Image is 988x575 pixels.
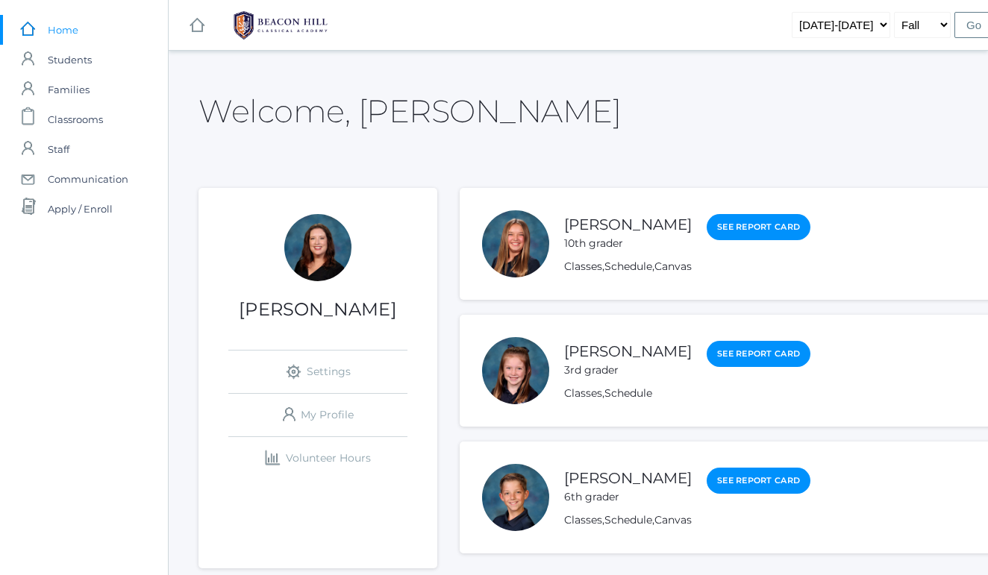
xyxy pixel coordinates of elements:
[482,337,549,404] div: Fiona Watters
[564,489,692,505] div: 6th grader
[228,437,407,480] a: Volunteer Hours
[564,236,692,251] div: 10th grader
[564,512,810,528] div: , ,
[198,94,621,128] h2: Welcome, [PERSON_NAME]
[707,468,810,494] a: See Report Card
[564,342,692,360] a: [PERSON_NAME]
[48,75,90,104] span: Families
[654,260,692,273] a: Canvas
[654,513,692,527] a: Canvas
[564,386,602,400] a: Classes
[228,394,407,436] a: My Profile
[482,464,549,531] div: Ian Watters
[564,259,810,274] div: , ,
[48,164,128,194] span: Communication
[564,260,602,273] a: Classes
[564,386,810,401] div: ,
[228,351,407,393] a: Settings
[604,260,652,273] a: Schedule
[564,362,692,378] div: 3rd grader
[48,134,69,164] span: Staff
[48,194,113,224] span: Apply / Enroll
[48,15,78,45] span: Home
[48,104,103,134] span: Classrooms
[284,214,351,281] div: Katie Watters
[564,513,602,527] a: Classes
[564,216,692,233] a: [PERSON_NAME]
[48,45,92,75] span: Students
[707,341,810,367] a: See Report Card
[604,386,652,400] a: Schedule
[198,300,437,319] h1: [PERSON_NAME]
[604,513,652,527] a: Schedule
[707,214,810,240] a: See Report Card
[482,210,549,277] div: Abigail Watters
[225,7,337,44] img: 1_BHCALogos-05.png
[564,469,692,487] a: [PERSON_NAME]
